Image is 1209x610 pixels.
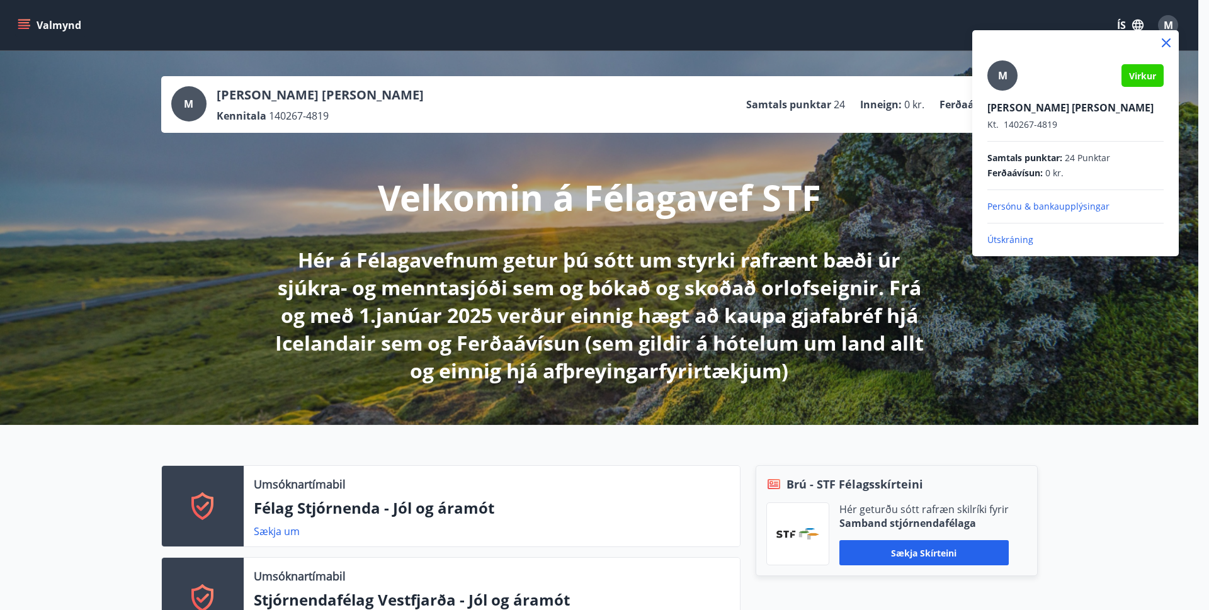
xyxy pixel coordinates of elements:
[987,118,999,130] span: Kt.
[987,118,1164,131] p: 140267-4819
[998,69,1007,82] span: M
[987,152,1062,164] span: Samtals punktar :
[1129,70,1156,82] span: Virkur
[987,200,1164,213] p: Persónu & bankaupplýsingar
[987,167,1043,179] span: Ferðaávísun :
[1065,152,1110,164] span: 24 Punktar
[987,234,1164,246] p: Útskráning
[987,101,1164,115] p: [PERSON_NAME] [PERSON_NAME]
[1045,167,1064,179] span: 0 kr.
